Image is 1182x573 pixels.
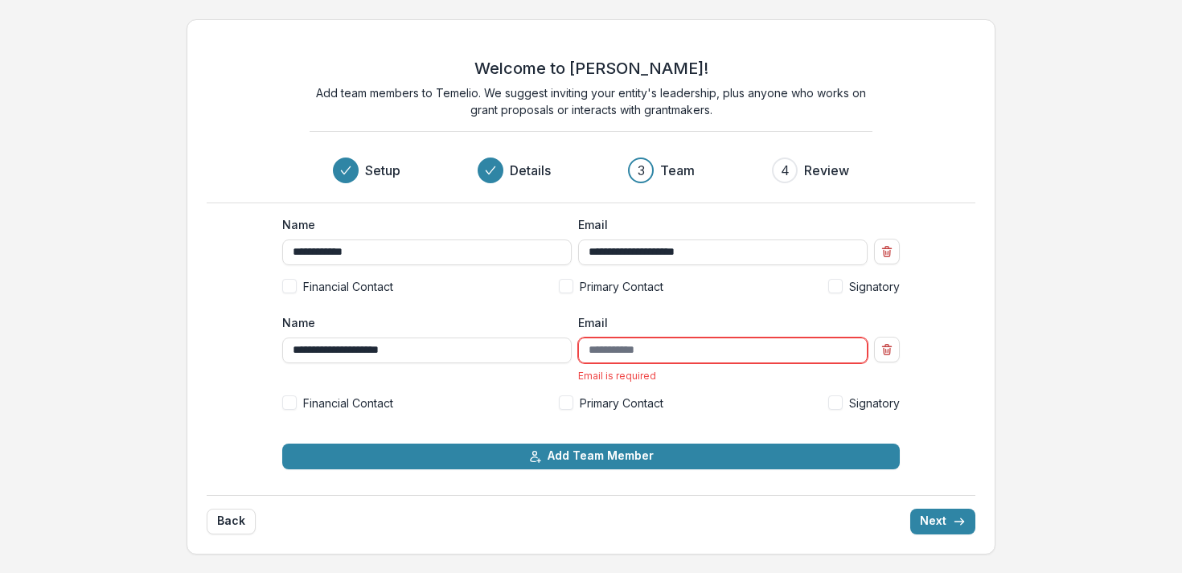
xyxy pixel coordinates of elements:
[333,158,849,183] div: Progress
[849,278,900,295] span: Signatory
[910,509,975,534] button: Next
[365,161,400,180] h3: Setup
[282,444,900,469] button: Add Team Member
[303,278,393,295] span: Financial Contact
[578,216,858,233] label: Email
[303,395,393,411] span: Financial Contact
[849,395,900,411] span: Signatory
[660,161,695,180] h3: Team
[580,395,663,411] span: Primary Contact
[874,239,900,264] button: Remove team member
[282,314,562,331] label: Name
[310,84,872,118] p: Add team members to Temelio. We suggest inviting your entity's leadership, plus anyone who works ...
[781,161,790,180] div: 4
[580,278,663,295] span: Primary Contact
[207,509,256,534] button: Back
[474,59,708,78] h2: Welcome to [PERSON_NAME]!
[510,161,551,180] h3: Details
[638,161,645,180] div: 3
[804,161,849,180] h3: Review
[282,216,562,233] label: Name
[578,370,868,382] div: Email is required
[874,337,900,362] button: Remove team member
[578,314,858,331] label: Email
